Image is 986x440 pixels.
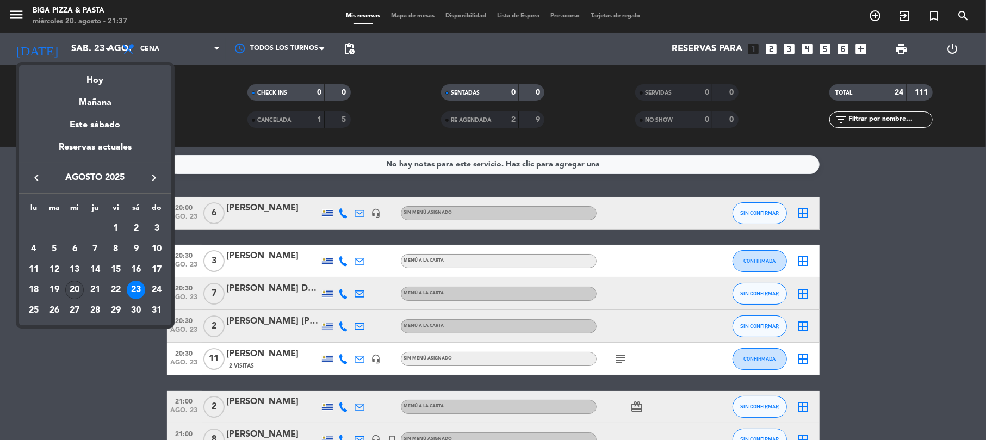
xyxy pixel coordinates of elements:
div: 13 [65,261,84,279]
td: 19 de agosto de 2025 [44,280,65,300]
div: 7 [86,240,104,258]
div: 29 [107,301,125,320]
div: 26 [45,301,64,320]
td: 28 de agosto de 2025 [85,300,106,321]
td: 23 de agosto de 2025 [126,280,147,300]
td: 2 de agosto de 2025 [126,218,147,239]
div: 21 [86,281,104,299]
button: keyboard_arrow_right [144,171,164,185]
td: 24 de agosto de 2025 [146,280,167,300]
div: Hoy [19,65,171,88]
div: 24 [147,281,166,299]
td: 1 de agosto de 2025 [106,218,126,239]
th: jueves [85,202,106,219]
div: 18 [24,281,43,299]
div: 28 [86,301,104,320]
div: Reservas actuales [19,140,171,163]
td: 17 de agosto de 2025 [146,259,167,280]
div: 6 [65,240,84,258]
td: 18 de agosto de 2025 [23,280,44,300]
div: 10 [147,240,166,258]
div: 31 [147,301,166,320]
td: 16 de agosto de 2025 [126,259,147,280]
td: 12 de agosto de 2025 [44,259,65,280]
td: 14 de agosto de 2025 [85,259,106,280]
td: 9 de agosto de 2025 [126,239,147,259]
div: 4 [24,240,43,258]
td: 11 de agosto de 2025 [23,259,44,280]
div: 30 [127,301,145,320]
div: 27 [65,301,84,320]
th: lunes [23,202,44,219]
td: 10 de agosto de 2025 [146,239,167,259]
td: 26 de agosto de 2025 [44,300,65,321]
td: 31 de agosto de 2025 [146,300,167,321]
td: 8 de agosto de 2025 [106,239,126,259]
div: 8 [107,240,125,258]
th: sábado [126,202,147,219]
th: viernes [106,202,126,219]
div: 20 [65,281,84,299]
td: 13 de agosto de 2025 [64,259,85,280]
td: 6 de agosto de 2025 [64,239,85,259]
div: 16 [127,261,145,279]
th: martes [44,202,65,219]
div: 5 [45,240,64,258]
td: AGO. [23,218,106,239]
div: 12 [45,261,64,279]
div: 15 [107,261,125,279]
div: 17 [147,261,166,279]
td: 30 de agosto de 2025 [126,300,147,321]
div: 14 [86,261,104,279]
div: Mañana [19,88,171,110]
div: Este sábado [19,110,171,140]
td: 15 de agosto de 2025 [106,259,126,280]
div: 23 [127,281,145,299]
td: 20 de agosto de 2025 [64,280,85,300]
td: 3 de agosto de 2025 [146,218,167,239]
td: 27 de agosto de 2025 [64,300,85,321]
td: 29 de agosto de 2025 [106,300,126,321]
div: 1 [107,219,125,238]
div: 3 [147,219,166,238]
div: 11 [24,261,43,279]
button: keyboard_arrow_left [27,171,46,185]
td: 5 de agosto de 2025 [44,239,65,259]
div: 9 [127,240,145,258]
th: domingo [146,202,167,219]
div: 25 [24,301,43,320]
td: 21 de agosto de 2025 [85,280,106,300]
td: 22 de agosto de 2025 [106,280,126,300]
i: keyboard_arrow_right [147,171,160,184]
td: 7 de agosto de 2025 [85,239,106,259]
div: 19 [45,281,64,299]
span: agosto 2025 [46,171,144,185]
th: miércoles [64,202,85,219]
td: 4 de agosto de 2025 [23,239,44,259]
td: 25 de agosto de 2025 [23,300,44,321]
div: 2 [127,219,145,238]
div: 22 [107,281,125,299]
i: keyboard_arrow_left [30,171,43,184]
